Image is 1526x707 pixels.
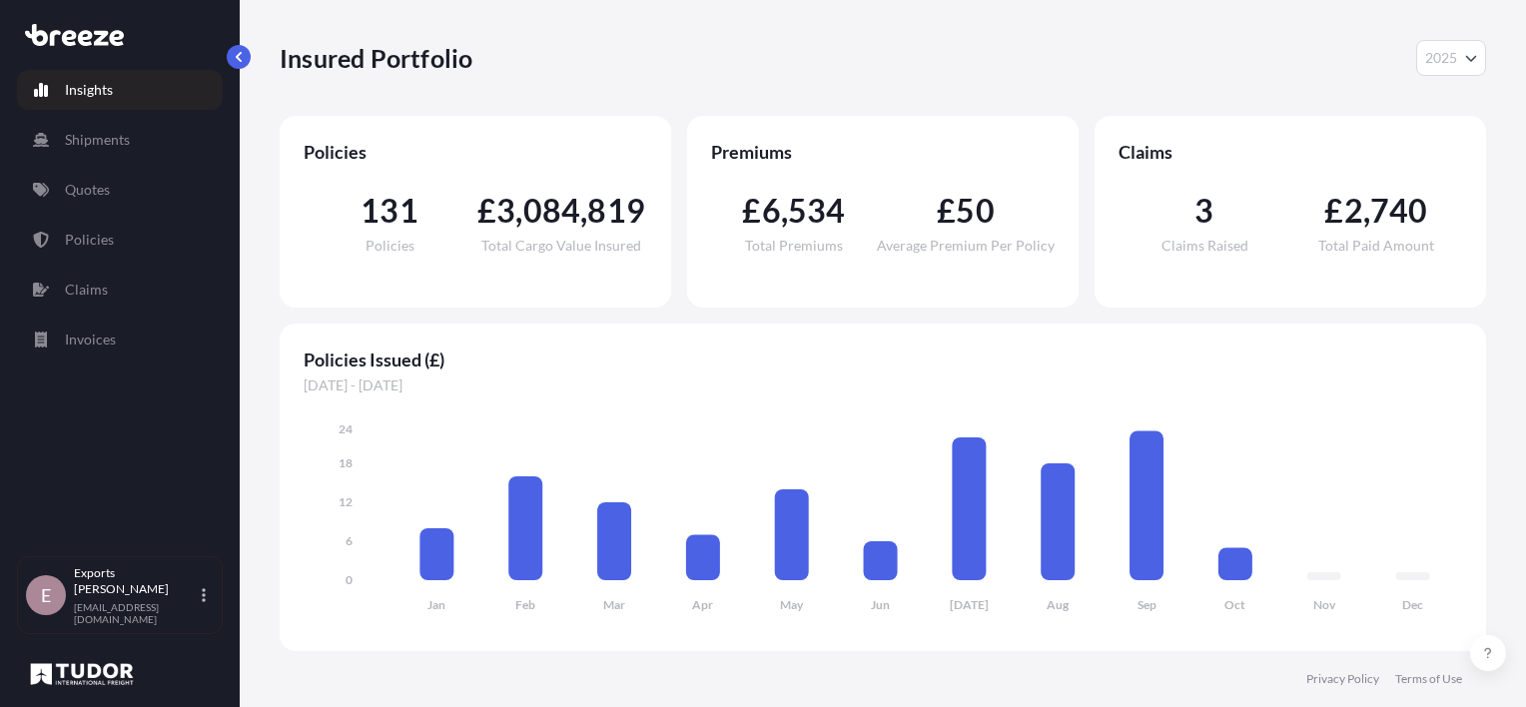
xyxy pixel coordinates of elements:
[1324,195,1343,227] span: £
[361,195,418,227] span: 131
[304,375,1462,395] span: [DATE] - [DATE]
[781,195,788,227] span: ,
[17,170,223,210] a: Quotes
[523,195,581,227] span: 084
[1306,671,1379,687] a: Privacy Policy
[1138,597,1156,612] tspan: Sep
[1161,239,1248,253] span: Claims Raised
[496,195,515,227] span: 3
[692,597,713,612] tspan: Apr
[65,180,110,200] p: Quotes
[304,348,1462,371] span: Policies Issued (£)
[877,239,1055,253] span: Average Premium Per Policy
[1047,597,1070,612] tspan: Aug
[711,140,1055,164] span: Premiums
[41,585,51,605] span: E
[304,140,647,164] span: Policies
[1313,597,1336,612] tspan: Nov
[780,597,804,612] tspan: May
[17,120,223,160] a: Shipments
[427,597,445,612] tspan: Jan
[65,280,108,300] p: Claims
[17,320,223,359] a: Invoices
[17,220,223,260] a: Policies
[346,572,353,587] tspan: 0
[603,597,625,612] tspan: Mar
[65,130,130,150] p: Shipments
[25,658,139,690] img: organization-logo
[65,330,116,350] p: Invoices
[950,597,989,612] tspan: [DATE]
[871,597,890,612] tspan: Jun
[366,239,414,253] span: Policies
[17,70,223,110] a: Insights
[1425,48,1457,68] span: 2025
[1344,195,1363,227] span: 2
[742,195,761,227] span: £
[65,230,114,250] p: Policies
[515,195,522,227] span: ,
[65,80,113,100] p: Insights
[956,195,994,227] span: 50
[339,494,353,509] tspan: 12
[580,195,587,227] span: ,
[1363,195,1370,227] span: ,
[937,195,956,227] span: £
[74,565,198,597] p: Exports [PERSON_NAME]
[762,195,781,227] span: 6
[1224,597,1245,612] tspan: Oct
[745,239,843,253] span: Total Premiums
[339,455,353,470] tspan: 18
[481,239,641,253] span: Total Cargo Value Insured
[280,42,472,74] p: Insured Portfolio
[1194,195,1213,227] span: 3
[477,195,496,227] span: £
[587,195,645,227] span: 819
[74,601,198,625] p: [EMAIL_ADDRESS][DOMAIN_NAME]
[1318,239,1434,253] span: Total Paid Amount
[1416,40,1486,76] button: Year Selector
[17,270,223,310] a: Claims
[1402,597,1423,612] tspan: Dec
[1395,671,1462,687] a: Terms of Use
[346,533,353,548] tspan: 6
[1119,140,1462,164] span: Claims
[788,195,846,227] span: 534
[339,421,353,436] tspan: 24
[515,597,535,612] tspan: Feb
[1370,195,1428,227] span: 740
